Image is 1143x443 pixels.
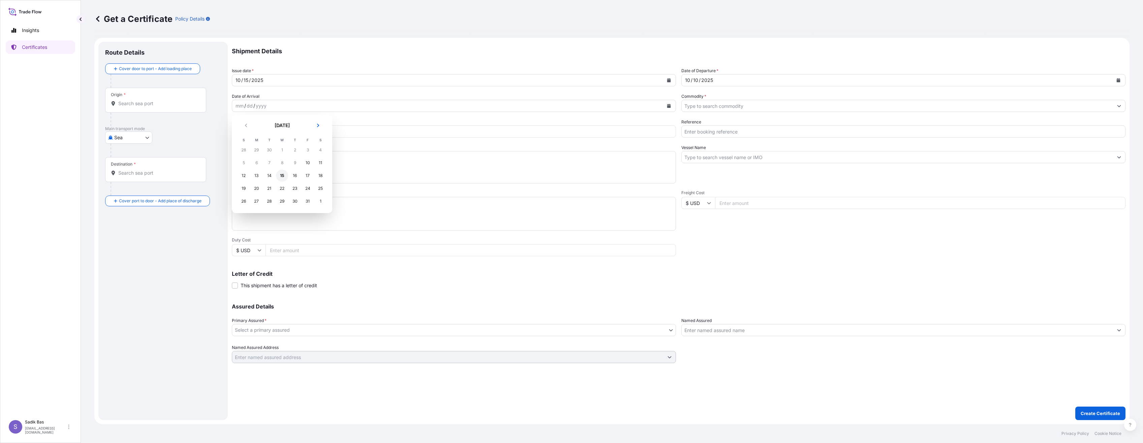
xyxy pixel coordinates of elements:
[250,170,262,182] div: Monday, October 13, 2025
[302,157,314,169] div: Friday, October 10, 2025, First available date
[276,157,288,169] div: Wednesday, October 8, 2025
[314,170,327,182] div: Saturday, October 18, 2025
[238,144,250,156] div: Sunday, September 28, 2025
[314,157,327,169] div: Saturday, October 11, 2025
[237,136,327,208] table: October 2025
[289,144,301,156] div: Thursday, October 2, 2025
[276,144,288,156] div: Wednesday, October 1, 2025
[276,136,288,144] th: W
[238,195,250,207] div: Sunday, October 26, 2025
[238,157,250,169] div: Sunday, October 5, 2025
[238,170,250,182] div: Sunday, October 12, 2025
[94,13,173,24] p: Get a Certificate
[289,157,301,169] div: Thursday, October 9, 2025
[276,182,288,195] div: Wednesday, October 22, 2025
[289,170,301,182] div: Thursday, October 16, 2025
[250,182,262,195] div: Monday, October 20, 2025
[257,122,307,129] h2: [DATE]
[237,136,250,144] th: S
[263,170,275,182] div: Tuesday, October 14, 2025
[175,16,205,22] p: Policy Details
[263,182,275,195] div: Tuesday, October 21, 2025
[301,136,314,144] th: F
[250,136,263,144] th: M
[276,170,288,182] div: Today, Wednesday, October 15, 2025
[314,195,327,207] div: Saturday, November 1, 2025
[302,144,314,156] div: Friday, October 3, 2025
[302,182,314,195] div: Friday, October 24, 2025
[288,136,301,144] th: T
[289,195,301,207] div: Thursday, October 30, 2025
[289,182,301,195] div: Thursday, October 23, 2025
[250,195,262,207] div: Monday, October 27, 2025
[250,144,262,156] div: Monday, September 29, 2025
[302,170,314,182] div: Friday, October 17, 2025
[263,195,275,207] div: Tuesday, October 28, 2025
[239,120,253,131] button: Previous
[302,195,314,207] div: Friday, October 31, 2025
[311,120,326,131] button: Next
[276,195,288,207] div: Wednesday, October 29, 2025
[263,136,276,144] th: T
[314,144,327,156] div: Saturday, October 4, 2025
[237,120,327,208] div: October 2025
[263,144,275,156] div: Tuesday, September 30, 2025
[314,136,327,144] th: S
[250,157,262,169] div: Monday, October 6, 2025
[314,182,327,195] div: Saturday, October 25, 2025
[263,157,275,169] div: Tuesday, October 7, 2025
[238,182,250,195] div: Sunday, October 19, 2025
[232,115,332,213] section: Calendar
